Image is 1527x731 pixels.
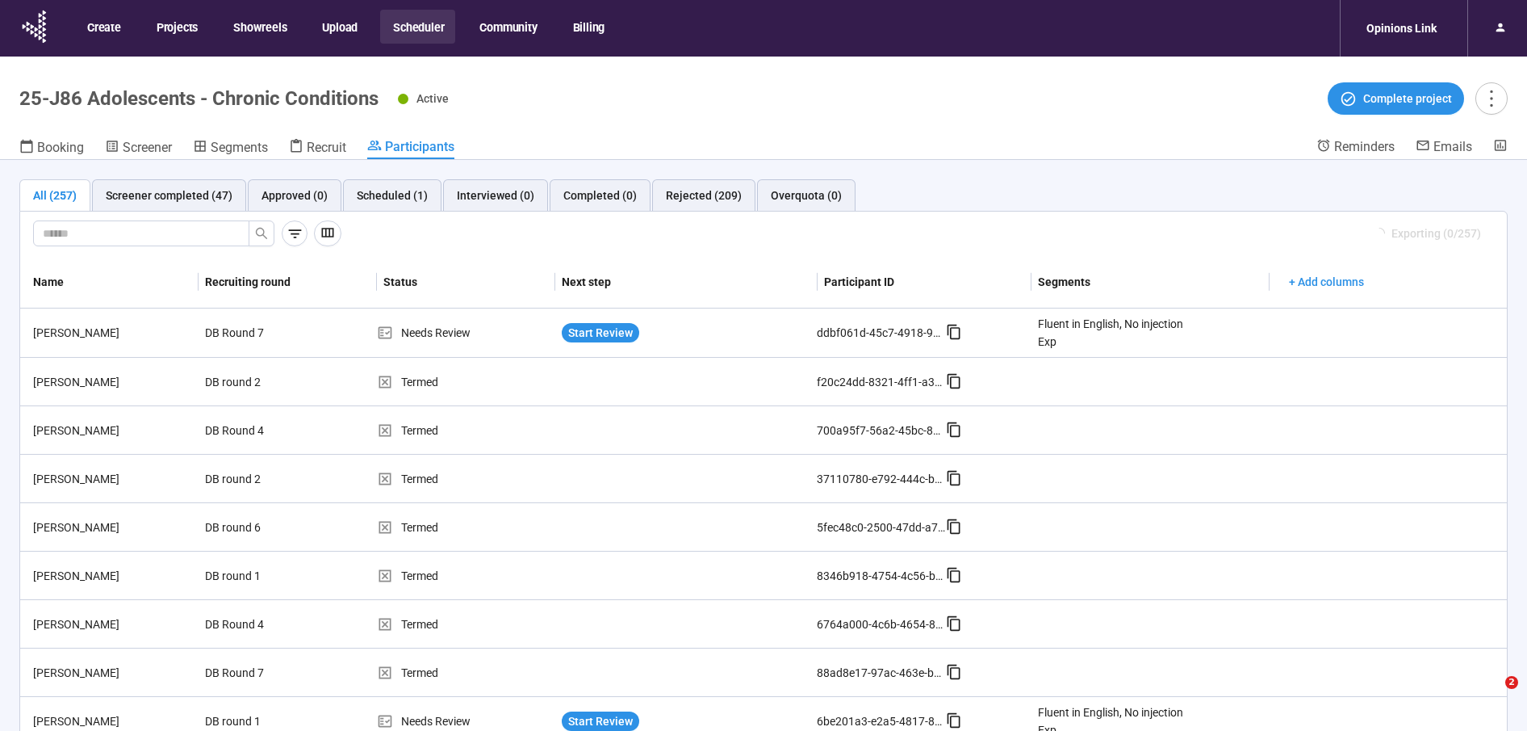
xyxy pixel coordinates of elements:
[385,139,454,154] span: Participants
[27,664,199,682] div: [PERSON_NAME]
[27,567,199,585] div: [PERSON_NAME]
[416,92,449,105] span: Active
[199,367,320,397] div: DB round 2
[123,140,172,155] span: Screener
[817,664,946,682] div: 88ad8e17-97ac-463e-b604-095a10f99d15
[817,324,946,342] div: ddbf061d-45c7-4918-95b0-20b65e507256
[1289,273,1364,291] span: + Add columns
[199,464,320,494] div: DB round 2
[1475,82,1508,115] button: more
[377,324,555,342] div: Needs Review
[377,712,555,730] div: Needs Review
[33,187,77,204] div: All (257)
[1472,676,1511,715] iframe: Intercom live chat
[199,512,320,543] div: DB round 6
[199,256,377,309] th: Recruiting round
[817,712,946,730] div: 6be201a3-e2a5-4817-8e6b-6c66daf2b33d
[560,10,617,44] button: Billing
[377,664,555,682] div: Termed
[1363,90,1452,107] span: Complete project
[1357,13,1446,44] div: Opinions Link
[466,10,548,44] button: Community
[563,187,637,204] div: Completed (0)
[144,10,209,44] button: Projects
[817,615,946,633] div: 6764a000-4c6b-4654-8ce3-72a4d54ab6b5
[1505,676,1518,689] span: 2
[367,138,454,159] a: Participants
[19,87,379,110] h1: 25-J86 Adolescents - Chronic Conditions
[27,519,199,536] div: [PERSON_NAME]
[1031,256,1270,309] th: Segments
[27,324,199,342] div: [PERSON_NAME]
[377,470,555,488] div: Termed
[377,422,555,439] div: Termed
[1038,315,1186,351] div: Fluent in English, No injection Exp
[1372,226,1387,241] span: loading
[307,140,346,155] span: Recruit
[771,187,842,204] div: Overquota (0)
[568,324,633,342] span: Start Review
[193,138,268,159] a: Segments
[261,187,328,204] div: Approved (0)
[27,712,199,730] div: [PERSON_NAME]
[20,256,199,309] th: Name
[220,10,298,44] button: Showreels
[377,567,555,585] div: Termed
[1316,138,1395,158] a: Reminders
[27,470,199,488] div: [PERSON_NAME]
[199,609,320,640] div: DB Round 4
[199,317,320,348] div: DB Round 7
[568,712,633,730] span: Start Review
[457,187,534,204] div: Interviewed (0)
[1361,221,1494,246] button: Exporting (0/257)
[106,187,232,204] div: Screener completed (47)
[199,657,320,688] div: DB Round 7
[19,138,84,159] a: Booking
[377,256,555,309] th: Status
[1276,269,1377,295] button: + Add columns
[27,373,199,391] div: [PERSON_NAME]
[249,221,274,246] button: search
[1334,139,1395,154] span: Reminders
[105,138,172,159] a: Screener
[1433,139,1472,154] span: Emails
[817,567,946,585] div: 8346b918-4754-4c56-b29f-c7b678046be1
[74,10,132,44] button: Create
[377,519,555,536] div: Termed
[199,561,320,591] div: DB round 1
[380,10,455,44] button: Scheduler
[289,138,346,159] a: Recruit
[309,10,369,44] button: Upload
[377,615,555,633] div: Termed
[37,140,84,155] span: Booking
[1391,225,1481,242] span: Exporting (0/257)
[817,519,946,536] div: 5fec48c0-2500-47dd-a7a7-1137b1f44853
[357,187,428,204] div: Scheduled (1)
[27,615,199,633] div: [PERSON_NAME]
[562,323,639,342] button: Start Review
[562,712,639,731] button: Start Review
[199,415,320,446] div: DB Round 4
[818,256,1031,309] th: Participant ID
[211,140,268,155] span: Segments
[1416,138,1472,158] a: Emails
[27,422,199,439] div: [PERSON_NAME]
[1328,82,1464,115] button: Complete project
[377,373,555,391] div: Termed
[817,373,946,391] div: f20c24dd-8321-4ff1-a358-e7c76eada137
[1480,87,1502,109] span: more
[817,470,946,488] div: 37110780-e792-444c-b330-d31c80a8ad34
[255,227,268,240] span: search
[666,187,742,204] div: Rejected (209)
[555,256,817,309] th: Next step
[817,422,946,439] div: 700a95f7-56a2-45bc-81ab-ac2894e5c792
